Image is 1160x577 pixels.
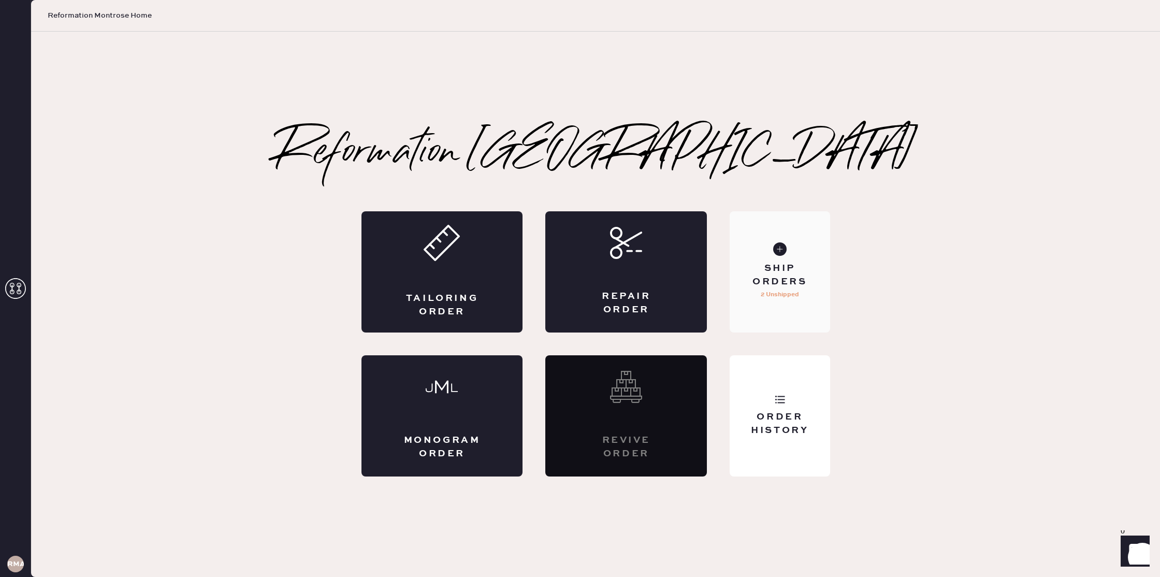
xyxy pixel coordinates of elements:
div: Interested? Contact us at care@hemster.co [545,355,707,477]
p: 2 Unshipped [761,288,799,301]
div: Order History [738,411,821,437]
div: Monogram Order [403,434,482,460]
div: Tailoring Order [403,292,482,318]
iframe: Front Chat [1111,530,1155,575]
h2: Reformation [GEOGRAPHIC_DATA] [275,133,916,174]
div: Repair Order [587,290,665,316]
div: Ship Orders [738,262,821,288]
h3: RMA [7,560,24,568]
span: Reformation Montrose Home [48,10,152,21]
div: Revive order [587,434,665,460]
